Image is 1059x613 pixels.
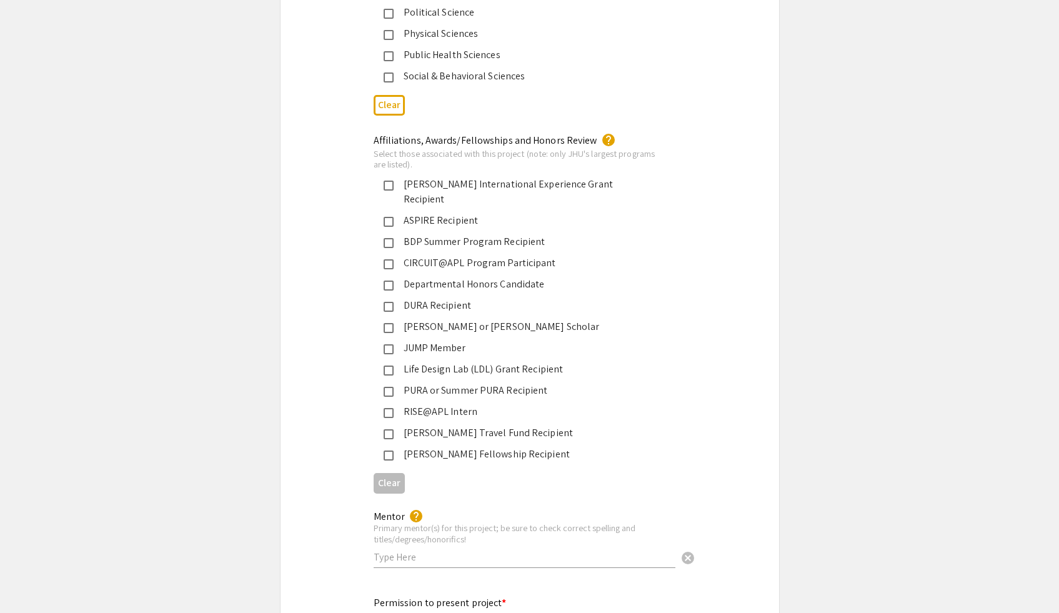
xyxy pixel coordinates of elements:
[374,596,507,609] mat-label: Permission to present project
[394,362,656,377] div: Life Design Lab (LDL) Grant Recipient
[394,177,656,207] div: [PERSON_NAME] International Experience Grant Recipient
[394,447,656,462] div: [PERSON_NAME] Fellowship Recipient
[394,383,656,398] div: PURA or Summer PURA Recipient
[394,256,656,271] div: CIRCUIT@APL Program Participant
[394,404,656,419] div: RISE@APL Intern
[394,26,656,41] div: Physical Sciences
[374,148,666,170] div: Select those associated with this project (note: only JHU's largest programs are listed).
[394,298,656,313] div: DURA Recipient
[394,5,656,20] div: Political Science
[374,95,405,116] button: Clear
[394,426,656,441] div: [PERSON_NAME] Travel Fund Recipient
[394,319,656,334] div: [PERSON_NAME] or [PERSON_NAME] Scholar
[394,69,656,84] div: Social & Behavioral Sciences
[394,234,656,249] div: BDP Summer Program Recipient
[374,522,675,544] div: Primary mentor(s) for this project; be sure to check correct spelling and titles/degrees/honorifics!
[409,509,424,524] mat-icon: help
[394,277,656,292] div: Departmental Honors Candidate
[374,551,675,564] input: Type Here
[680,551,695,566] span: cancel
[675,544,700,569] button: Clear
[394,213,656,228] div: ASPIRE Recipient
[601,132,616,147] mat-icon: help
[9,557,53,604] iframe: Chat
[394,341,656,356] div: JUMP Member
[394,47,656,62] div: Public Health Sciences
[374,473,405,494] button: Clear
[374,134,597,147] mat-label: Affiliations, Awards/Fellowships and Honors Review
[374,510,405,523] mat-label: Mentor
